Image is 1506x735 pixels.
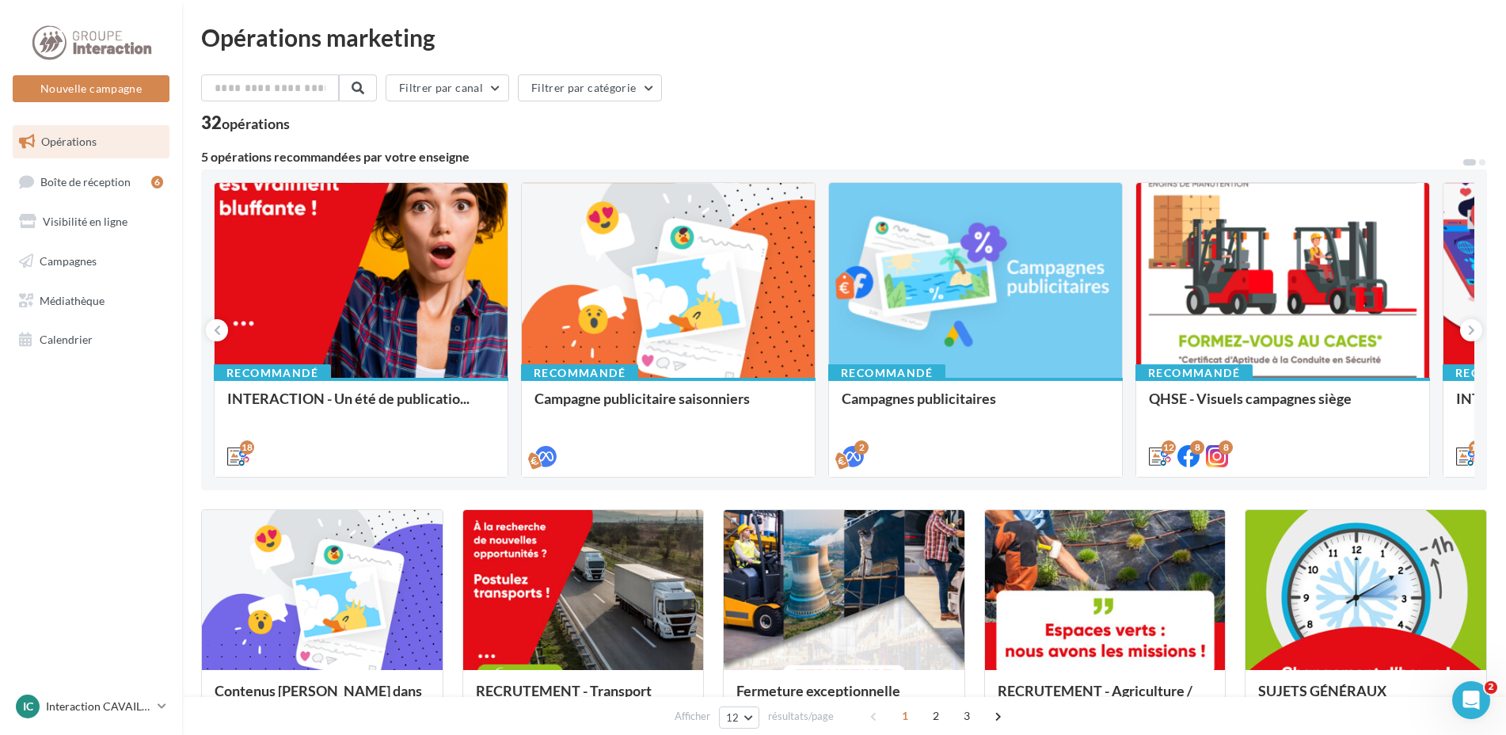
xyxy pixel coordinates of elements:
div: Recommandé [214,364,331,382]
span: INTERACTION - Un été de publicatio... [227,390,470,407]
button: 12 [719,706,759,729]
span: Fermeture exceptionnelle [736,682,900,699]
div: Recommandé [1135,364,1253,382]
button: Filtrer par canal [386,74,509,101]
span: Campagnes [40,254,97,268]
span: IC [23,699,33,714]
span: Visibilité en ligne [43,215,127,228]
a: Boîte de réception6 [10,165,173,199]
div: Opérations marketing [201,25,1487,49]
span: 2 [923,703,949,729]
span: QHSE - Visuels campagnes siège [1149,390,1352,407]
div: 12 [1162,440,1176,455]
span: 12 [726,711,740,724]
button: Filtrer par catégorie [518,74,662,101]
div: 5 opérations recommandées par votre enseigne [201,150,1462,163]
div: 12 [1469,440,1483,455]
a: IC Interaction CAVAILLON [13,691,169,722]
span: Opérations [41,135,97,148]
span: résultats/page [768,709,834,724]
div: 2 [854,440,869,455]
span: 1 [892,703,918,729]
span: Calendrier [40,333,93,346]
a: Campagnes [10,245,173,278]
a: Opérations [10,125,173,158]
div: 6 [151,176,163,189]
span: Médiathèque [40,293,105,307]
p: Interaction CAVAILLON [46,699,151,714]
span: RECRUTEMENT - Transport [476,682,652,699]
div: 8 [1190,440,1204,455]
a: Calendrier [10,323,173,356]
span: Boîte de réception [40,174,131,188]
span: Afficher [675,709,710,724]
div: Recommandé [828,364,945,382]
iframe: Intercom live chat [1452,681,1490,719]
a: Médiathèque [10,284,173,318]
span: SUJETS GÉNÉRAUX [1258,682,1386,699]
span: 2 [1485,681,1497,694]
button: Nouvelle campagne [13,75,169,102]
div: 32 [201,114,290,131]
span: 3 [954,703,979,729]
span: Campagnes publicitaires [842,390,996,407]
div: opérations [222,116,290,131]
a: Visibilité en ligne [10,205,173,238]
div: 8 [1219,440,1233,455]
div: 18 [240,440,254,455]
div: Recommandé [521,364,638,382]
span: Campagne publicitaire saisonniers [534,390,750,407]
